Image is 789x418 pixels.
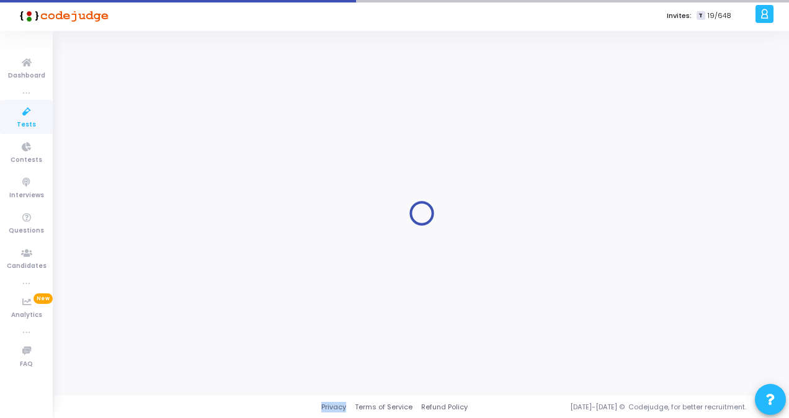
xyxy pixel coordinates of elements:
label: Invites: [667,11,692,21]
a: Terms of Service [355,402,412,412]
span: Dashboard [8,71,45,81]
span: Interviews [9,190,44,201]
span: FAQ [20,359,33,370]
img: logo [16,3,109,28]
a: Privacy [321,402,346,412]
span: New [33,293,53,304]
a: Refund Policy [421,402,468,412]
span: Tests [17,120,36,130]
span: Questions [9,226,44,236]
span: Analytics [11,310,42,321]
span: T [697,11,705,20]
div: [DATE]-[DATE] © Codejudge, for better recruitment. [468,402,773,412]
span: Contests [11,155,42,166]
span: 19/648 [708,11,731,21]
span: Candidates [7,261,47,272]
